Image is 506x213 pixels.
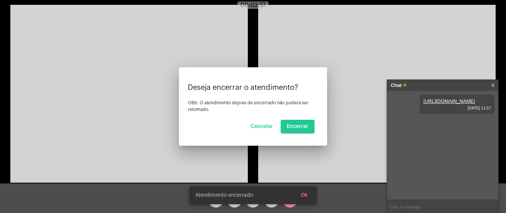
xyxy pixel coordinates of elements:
a: X [491,80,495,91]
span: Atendimento encerrado [195,192,253,199]
span: Online [403,84,406,87]
strong: Chat [391,80,402,91]
span: OBS: O atendimento depois de encerrado não poderá ser retomado. [188,101,309,112]
button: Encerrar [281,120,314,133]
a: [URL][DOMAIN_NAME] [423,98,475,104]
span: 00:02:57 [240,2,266,8]
span: Cancelar [250,124,273,129]
input: Type a message [387,200,498,213]
span: Ok [301,193,308,198]
button: Cancelar [244,120,279,133]
span: Encerrar [287,124,309,129]
p: Deseja encerrar o atendimento? [188,84,318,92]
span: [DATE] 11:57 [423,106,491,110]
